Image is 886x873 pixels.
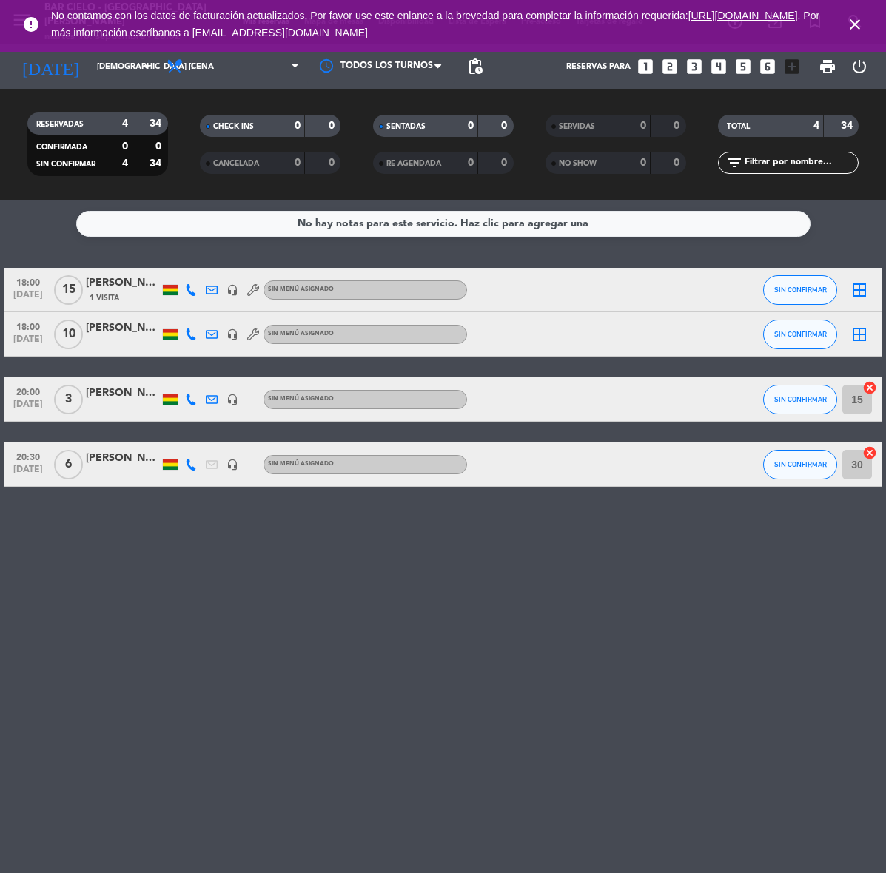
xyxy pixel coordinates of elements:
[122,158,128,169] strong: 4
[660,57,679,76] i: looks_two
[386,123,426,130] span: SENTADAS
[268,331,334,337] span: Sin menú asignado
[468,158,474,168] strong: 0
[846,16,864,33] i: close
[862,380,877,395] i: cancel
[138,58,155,75] i: arrow_drop_down
[122,118,128,129] strong: 4
[36,144,87,151] span: CONFIRMADA
[226,394,238,405] i: headset_mic
[674,158,682,168] strong: 0
[841,121,856,131] strong: 34
[295,121,301,131] strong: 0
[86,274,160,291] div: [PERSON_NAME]
[10,334,47,351] span: [DATE]
[468,121,474,131] strong: 0
[813,121,819,131] strong: 4
[86,450,160,467] div: [PERSON_NAME]
[758,57,777,76] i: looks_6
[54,385,83,414] span: 3
[191,62,214,72] span: Cena
[763,385,837,414] button: SIN CONFIRMAR
[774,460,827,468] span: SIN CONFIRMAR
[10,290,47,307] span: [DATE]
[850,281,868,299] i: border_all
[86,385,160,402] div: [PERSON_NAME]
[734,57,753,76] i: looks_5
[329,121,338,131] strong: 0
[90,292,119,304] span: 1 Visita
[268,286,334,292] span: Sin menú asignado
[685,57,704,76] i: looks_3
[268,396,334,402] span: Sin menú asignado
[226,284,238,296] i: headset_mic
[774,286,827,294] span: SIN CONFIRMAR
[727,123,750,130] span: TOTAL
[501,158,510,168] strong: 0
[763,320,837,349] button: SIN CONFIRMAR
[10,382,47,400] span: 20:00
[725,154,743,172] i: filter_list
[466,58,484,75] span: pending_actions
[150,118,164,129] strong: 34
[10,448,47,465] span: 20:30
[763,450,837,479] button: SIN CONFIRMAR
[782,57,802,76] i: add_box
[501,121,510,131] strong: 0
[213,123,254,130] span: CHECK INS
[674,121,682,131] strong: 0
[819,58,836,75] span: print
[850,58,868,75] i: power_settings_new
[54,320,83,349] span: 10
[54,275,83,305] span: 15
[11,50,90,83] i: [DATE]
[155,141,164,152] strong: 0
[122,141,128,152] strong: 0
[298,215,588,232] div: No hay notas para este servicio. Haz clic para agregar una
[559,160,597,167] span: NO SHOW
[226,328,238,340] i: headset_mic
[54,450,83,479] span: 6
[862,445,877,460] i: cancel
[36,161,95,168] span: SIN CONFIRMAR
[743,155,858,171] input: Filtrar por nombre...
[213,160,259,167] span: CANCELADA
[850,326,868,343] i: border_all
[763,275,837,305] button: SIN CONFIRMAR
[10,465,47,482] span: [DATE]
[10,273,47,290] span: 18:00
[636,57,655,76] i: looks_one
[268,461,334,467] span: Sin menú asignado
[640,121,646,131] strong: 0
[22,16,40,33] i: error
[86,320,160,337] div: [PERSON_NAME]
[150,158,164,169] strong: 34
[566,62,631,72] span: Reservas para
[10,317,47,334] span: 18:00
[329,158,338,168] strong: 0
[51,10,819,38] span: No contamos con los datos de facturación actualizados. Por favor use este enlance a la brevedad p...
[295,158,301,168] strong: 0
[226,459,238,471] i: headset_mic
[10,400,47,417] span: [DATE]
[36,121,84,128] span: RESERVADAS
[774,330,827,338] span: SIN CONFIRMAR
[51,10,819,38] a: . Por más información escríbanos a [EMAIL_ADDRESS][DOMAIN_NAME]
[559,123,595,130] span: SERVIDAS
[709,57,728,76] i: looks_4
[640,158,646,168] strong: 0
[688,10,798,21] a: [URL][DOMAIN_NAME]
[843,44,875,89] div: LOG OUT
[386,160,441,167] span: RE AGENDADA
[774,395,827,403] span: SIN CONFIRMAR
